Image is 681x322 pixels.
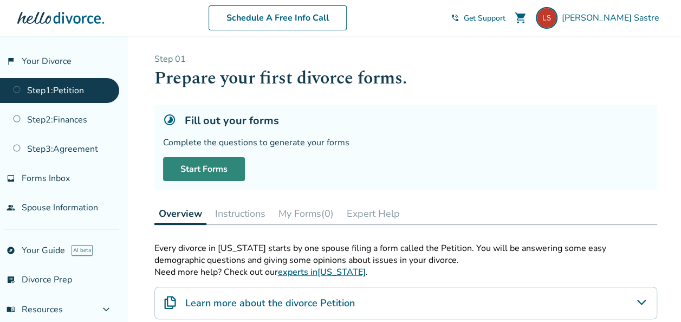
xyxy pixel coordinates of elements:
span: Forms Inbox [22,172,70,184]
span: [PERSON_NAME] Sastre [562,12,664,24]
h4: Learn more about the divorce Petition [185,296,355,310]
div: Learn more about the divorce Petition [154,287,657,319]
button: My Forms(0) [274,203,338,224]
span: people [7,203,15,212]
span: shopping_cart [514,11,527,24]
h5: Fill out your forms [185,113,279,128]
span: list_alt_check [7,275,15,284]
span: menu_book [7,305,15,314]
iframe: Chat Widget [627,270,681,322]
h1: Prepare your first divorce forms. [154,65,657,92]
a: Schedule A Free Info Call [209,5,347,30]
span: expand_more [100,303,113,316]
p: Need more help? Check out our . [154,266,657,278]
span: explore [7,246,15,255]
span: inbox [7,174,15,183]
a: Start Forms [163,157,245,181]
div: Complete the questions to generate your forms [163,137,648,149]
p: Step 0 1 [154,53,657,65]
button: Instructions [211,203,270,224]
span: Get Support [464,13,505,23]
img: krystal.sastre@gmail.com [536,7,557,29]
p: Every divorce in [US_STATE] starts by one spouse filing a form called the Petition. You will be a... [154,242,657,266]
span: Resources [7,304,63,315]
span: AI beta [72,245,93,256]
span: flag_2 [7,57,15,66]
a: phone_in_talkGet Support [451,13,505,23]
button: Overview [154,203,206,225]
button: Expert Help [342,203,404,224]
a: experts in[US_STATE] [278,266,366,278]
span: phone_in_talk [451,14,459,22]
img: Learn more about the divorce Petition [164,296,177,309]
